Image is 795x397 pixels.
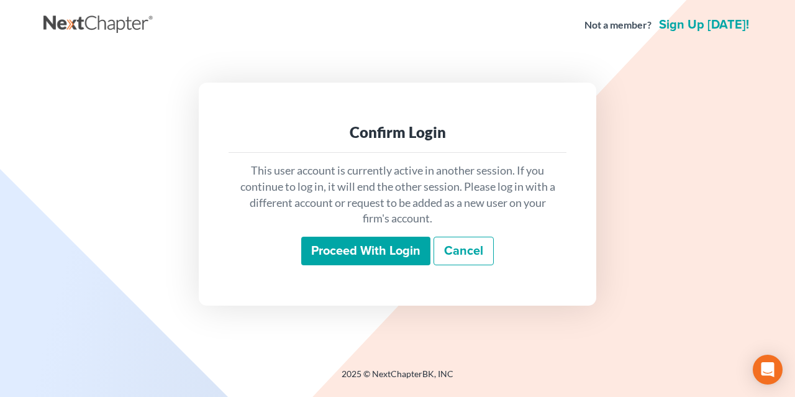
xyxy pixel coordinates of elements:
[301,237,430,265] input: Proceed with login
[43,368,752,390] div: 2025 © NextChapterBK, INC
[434,237,494,265] a: Cancel
[753,355,783,385] div: Open Intercom Messenger
[656,19,752,31] a: Sign up [DATE]!
[238,122,556,142] div: Confirm Login
[584,18,652,32] strong: Not a member?
[238,163,556,227] p: This user account is currently active in another session. If you continue to log in, it will end ...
